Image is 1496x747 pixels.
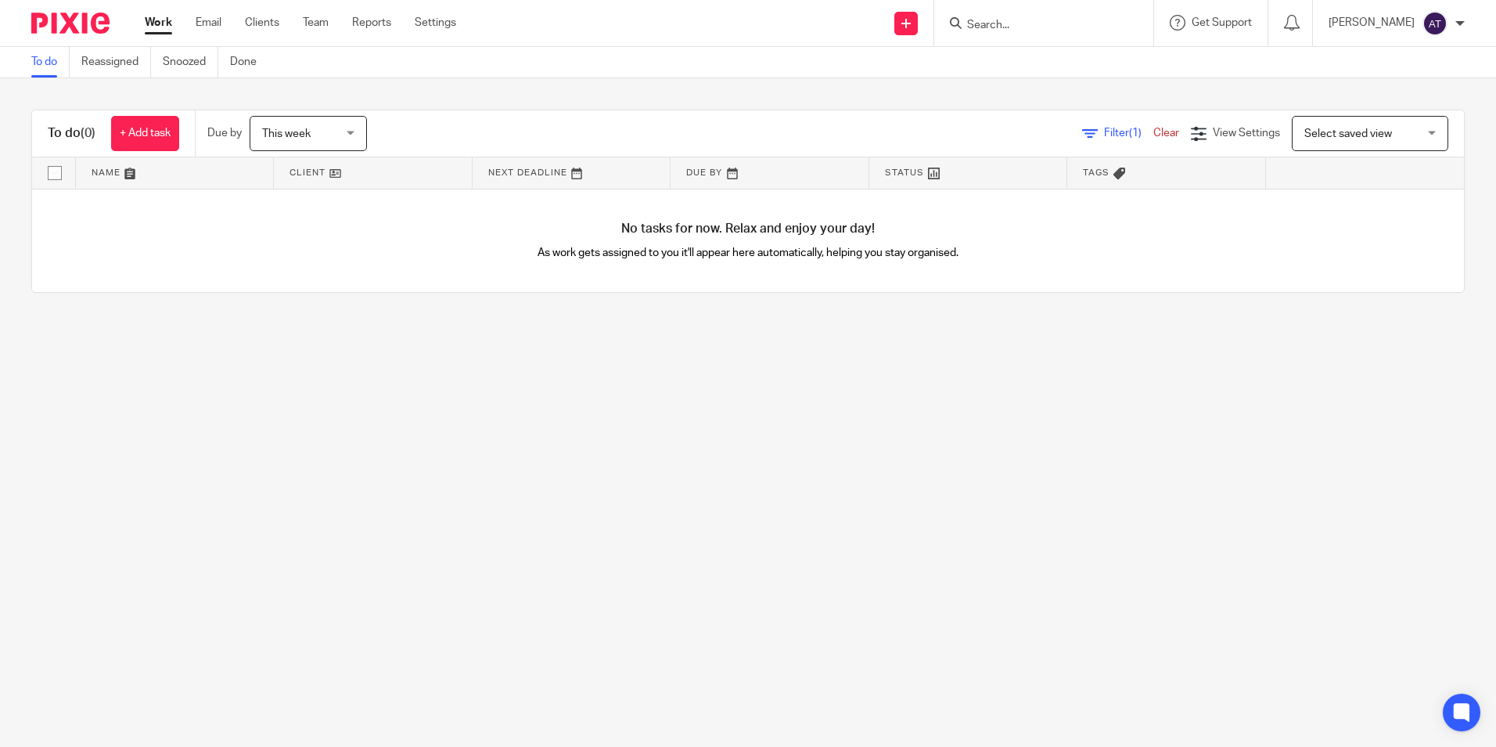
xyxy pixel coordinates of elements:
[163,47,218,78] a: Snoozed
[207,125,242,141] p: Due by
[966,19,1106,33] input: Search
[352,15,391,31] a: Reports
[262,128,311,139] span: This week
[32,221,1464,237] h4: No tasks for now. Relax and enjoy your day!
[390,245,1106,261] p: As work gets assigned to you it'll appear here automatically, helping you stay organised.
[1129,128,1142,139] span: (1)
[31,13,110,34] img: Pixie
[303,15,329,31] a: Team
[1329,15,1415,31] p: [PERSON_NAME]
[230,47,268,78] a: Done
[1213,128,1280,139] span: View Settings
[48,125,95,142] h1: To do
[1422,11,1447,36] img: svg%3E
[81,47,151,78] a: Reassigned
[1104,128,1153,139] span: Filter
[1153,128,1179,139] a: Clear
[111,116,179,151] a: + Add task
[1192,17,1252,28] span: Get Support
[1304,128,1392,139] span: Select saved view
[1083,168,1109,177] span: Tags
[31,47,70,78] a: To do
[245,15,279,31] a: Clients
[145,15,172,31] a: Work
[196,15,221,31] a: Email
[81,127,95,139] span: (0)
[415,15,456,31] a: Settings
